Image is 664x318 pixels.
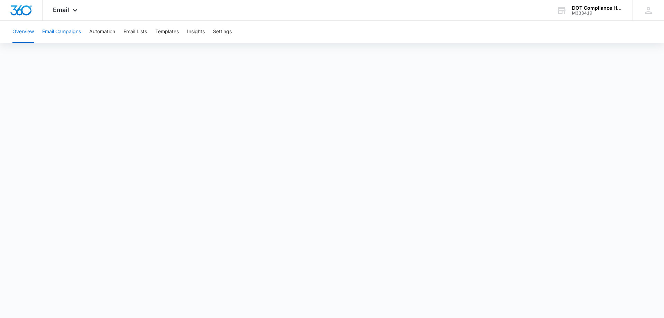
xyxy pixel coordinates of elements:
[123,21,147,43] button: Email Lists
[155,21,179,43] button: Templates
[89,21,115,43] button: Automation
[12,21,34,43] button: Overview
[572,11,622,16] div: account id
[572,5,622,11] div: account name
[187,21,205,43] button: Insights
[213,21,232,43] button: Settings
[42,21,81,43] button: Email Campaigns
[53,6,69,13] span: Email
